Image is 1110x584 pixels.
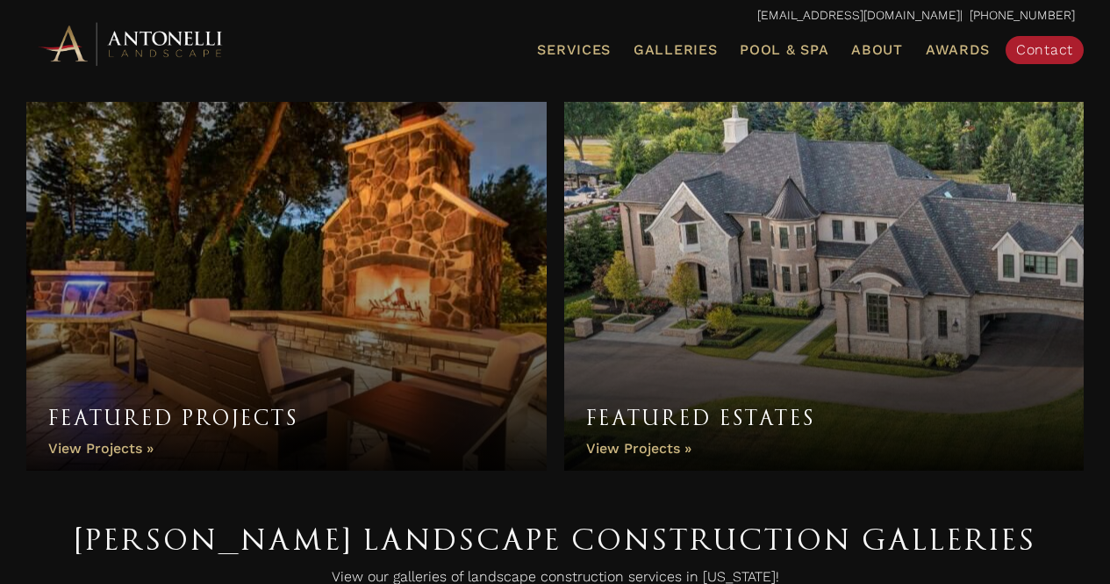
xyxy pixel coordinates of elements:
[1016,41,1073,58] span: Contact
[844,39,910,61] a: About
[35,4,1075,27] p: | [PHONE_NUMBER]
[35,19,228,68] img: Antonelli Horizontal Logo
[757,8,960,22] a: [EMAIL_ADDRESS][DOMAIN_NAME]
[919,39,997,61] a: Awards
[530,39,618,61] a: Services
[35,515,1075,564] h1: [PERSON_NAME] Landscape Construction Galleries
[537,43,611,57] span: Services
[851,43,903,57] span: About
[926,41,990,58] span: Awards
[733,39,835,61] a: Pool & Spa
[634,41,717,58] span: Galleries
[1006,36,1084,64] a: Contact
[627,39,724,61] a: Galleries
[740,41,828,58] span: Pool & Spa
